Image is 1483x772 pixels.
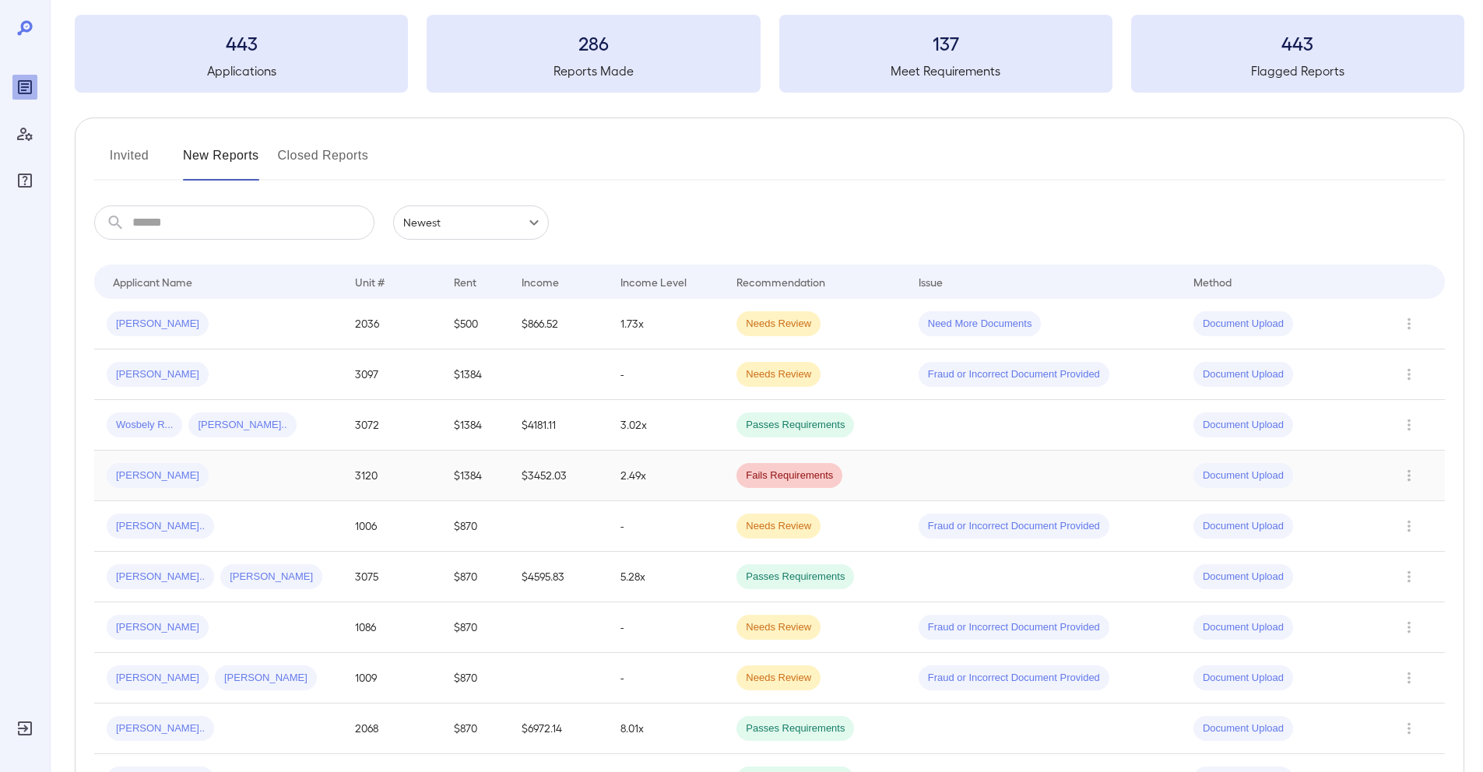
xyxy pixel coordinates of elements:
[736,317,821,332] span: Needs Review
[441,501,509,552] td: $870
[12,75,37,100] div: Reports
[736,671,821,686] span: Needs Review
[441,299,509,349] td: $500
[343,400,441,451] td: 3072
[608,704,724,754] td: 8.01x
[736,620,821,635] span: Needs Review
[1397,665,1422,690] button: Row Actions
[427,61,760,80] h5: Reports Made
[343,349,441,400] td: 3097
[1131,30,1464,55] h3: 443
[454,272,479,291] div: Rent
[393,205,549,240] div: Newest
[427,30,760,55] h3: 286
[1193,519,1293,534] span: Document Upload
[1193,367,1293,382] span: Document Upload
[75,15,1464,93] summary: 443Applications286Reports Made137Meet Requirements443Flagged Reports
[75,61,408,80] h5: Applications
[509,704,608,754] td: $6972.14
[113,272,192,291] div: Applicant Name
[608,552,724,602] td: 5.28x
[107,620,209,635] span: [PERSON_NAME]
[736,519,821,534] span: Needs Review
[620,272,687,291] div: Income Level
[608,653,724,704] td: -
[183,143,259,181] button: New Reports
[1193,620,1293,635] span: Document Upload
[919,272,944,291] div: Issue
[441,451,509,501] td: $1384
[736,272,825,291] div: Recommendation
[1131,61,1464,80] h5: Flagged Reports
[215,671,317,686] span: [PERSON_NAME]
[509,299,608,349] td: $866.52
[736,468,842,483] span: Fails Requirements
[278,143,369,181] button: Closed Reports
[1193,570,1293,584] span: Document Upload
[608,349,724,400] td: -
[522,272,559,291] div: Income
[355,272,385,291] div: Unit #
[343,451,441,501] td: 3120
[107,317,209,332] span: [PERSON_NAME]
[736,570,854,584] span: Passes Requirements
[12,168,37,193] div: FAQ
[107,671,209,686] span: [PERSON_NAME]
[75,30,408,55] h3: 443
[736,721,854,736] span: Passes Requirements
[919,367,1109,382] span: Fraud or Incorrect Document Provided
[736,418,854,433] span: Passes Requirements
[1193,468,1293,483] span: Document Upload
[509,552,608,602] td: $4595.83
[343,704,441,754] td: 2068
[441,704,509,754] td: $870
[107,367,209,382] span: [PERSON_NAME]
[608,299,724,349] td: 1.73x
[107,418,182,433] span: Wosbely R...
[1397,514,1422,539] button: Row Actions
[608,451,724,501] td: 2.49x
[107,570,214,584] span: [PERSON_NAME]..
[107,721,214,736] span: [PERSON_NAME]..
[12,716,37,741] div: Log Out
[1397,716,1422,741] button: Row Actions
[12,121,37,146] div: Manage Users
[779,61,1112,80] h5: Meet Requirements
[1193,272,1232,291] div: Method
[608,602,724,653] td: -
[343,552,441,602] td: 3075
[1397,564,1422,589] button: Row Actions
[1397,362,1422,387] button: Row Actions
[188,418,296,433] span: [PERSON_NAME]..
[736,367,821,382] span: Needs Review
[343,299,441,349] td: 2036
[919,519,1109,534] span: Fraud or Incorrect Document Provided
[919,317,1042,332] span: Need More Documents
[1397,615,1422,640] button: Row Actions
[94,143,164,181] button: Invited
[779,30,1112,55] h3: 137
[441,400,509,451] td: $1384
[608,501,724,552] td: -
[1193,721,1293,736] span: Document Upload
[1193,671,1293,686] span: Document Upload
[220,570,322,584] span: [PERSON_NAME]
[343,602,441,653] td: 1086
[1397,412,1422,437] button: Row Actions
[919,671,1109,686] span: Fraud or Incorrect Document Provided
[343,653,441,704] td: 1009
[509,400,608,451] td: $4181.11
[919,620,1109,635] span: Fraud or Incorrect Document Provided
[608,400,724,451] td: 3.02x
[107,468,209,483] span: [PERSON_NAME]
[1397,463,1422,488] button: Row Actions
[441,349,509,400] td: $1384
[1397,311,1422,336] button: Row Actions
[441,602,509,653] td: $870
[343,501,441,552] td: 1006
[1193,418,1293,433] span: Document Upload
[441,653,509,704] td: $870
[441,552,509,602] td: $870
[1193,317,1293,332] span: Document Upload
[509,451,608,501] td: $3452.03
